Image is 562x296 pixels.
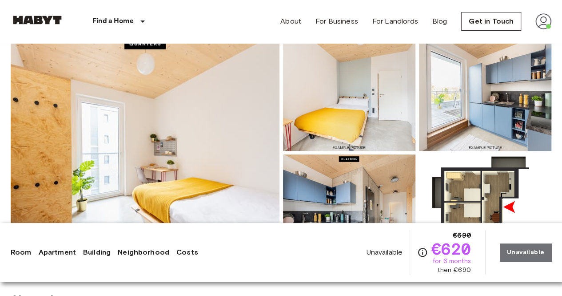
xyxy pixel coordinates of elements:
img: Picture of unit DE-01-07-013-02Q [283,34,415,151]
a: For Business [315,16,358,27]
p: Find a Home [92,16,134,27]
svg: Check cost overview for full price breakdown. Please note that discounts apply to new joiners onl... [417,247,428,258]
a: Neighborhood [118,247,169,258]
img: Marketing picture of unit DE-01-07-013-02Q [11,34,279,271]
img: avatar [535,13,551,29]
a: Apartment [39,247,76,258]
a: Get in Touch [461,12,521,31]
img: Habyt [11,16,64,24]
a: About [280,16,301,27]
a: For Landlords [372,16,418,27]
img: Picture of unit DE-01-07-013-02Q [419,154,551,271]
span: then €690 [438,266,470,275]
span: Unavailable [366,247,403,257]
span: for 6 months [433,257,471,266]
span: €690 [453,230,471,241]
a: Room [11,247,32,258]
span: €620 [431,241,471,257]
img: Picture of unit DE-01-07-013-02Q [419,34,551,151]
a: Building [83,247,111,258]
a: Costs [176,247,198,258]
a: Blog [432,16,447,27]
img: Picture of unit DE-01-07-013-02Q [283,154,415,271]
